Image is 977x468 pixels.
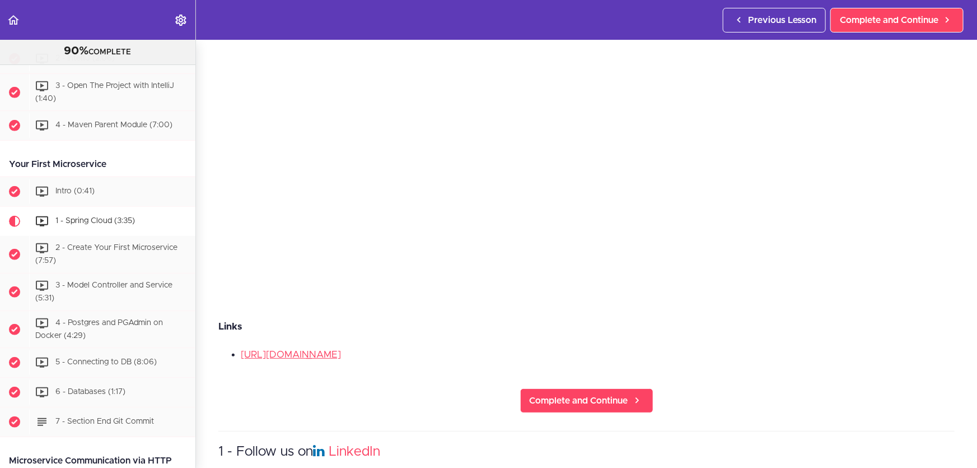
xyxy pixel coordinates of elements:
span: 6 - Databases (1:17) [55,388,125,396]
span: 4 - Postgres and PGAdmin on Docker (4:29) [35,319,163,340]
span: Intro (0:41) [55,188,95,196]
span: Previous Lesson [748,13,816,27]
svg: Back to course curriculum [7,13,20,27]
svg: Settings Menu [174,13,188,27]
span: Complete and Continue [840,13,938,27]
span: 7 - Section End Git Commit [55,418,154,426]
a: LinkedIn [329,445,380,458]
span: 2 - Create Your First Microservice (7:57) [35,244,177,265]
a: Complete and Continue [830,8,964,33]
span: 3 - Model Controller and Service (5:31) [35,281,172,302]
span: 1 - Spring Cloud (3:35) [55,217,135,225]
h3: 1 - Follow us on [218,443,955,461]
span: 5 - Connecting to DB (8:06) [55,359,157,367]
span: 4 - Maven Parent Module (7:00) [55,122,172,129]
span: 3 - Open The Project with IntelliJ (1:40) [35,82,174,103]
span: 90% [64,45,89,57]
a: Previous Lesson [723,8,826,33]
div: COMPLETE [14,44,181,59]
